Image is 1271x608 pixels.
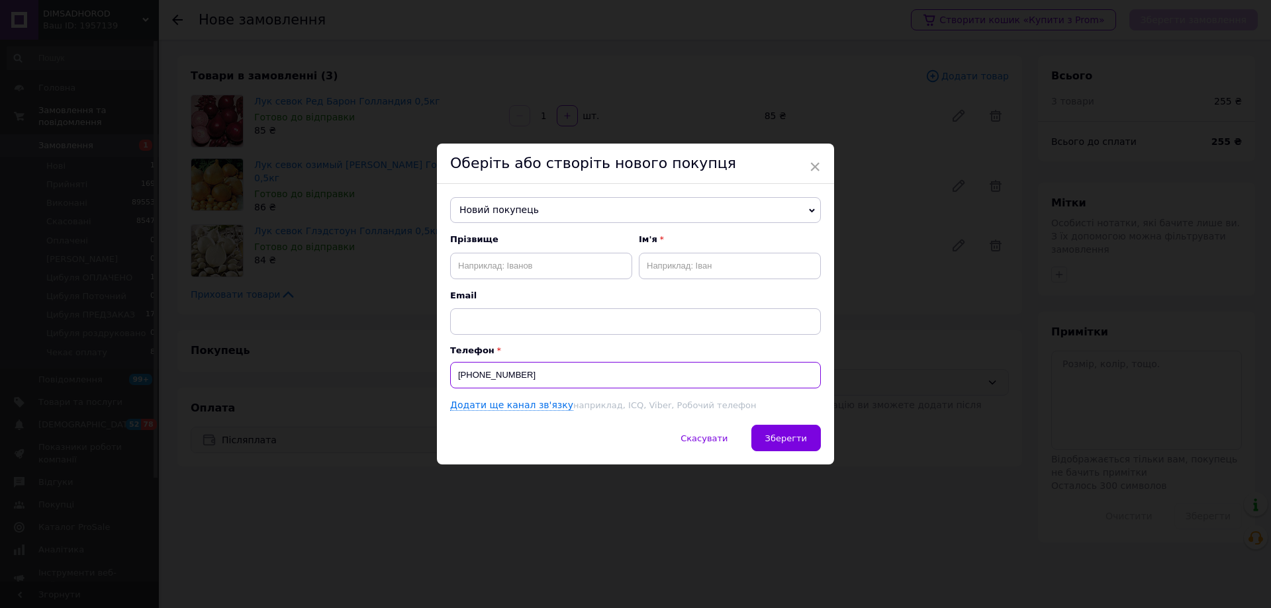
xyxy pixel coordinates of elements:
[450,345,821,355] p: Телефон
[765,433,807,443] span: Зберегти
[751,425,821,451] button: Зберегти
[809,155,821,178] span: ×
[450,290,821,302] span: Email
[573,400,756,410] span: наприклад, ICQ, Viber, Робочий телефон
[681,433,728,443] span: Скасувати
[450,197,821,224] span: Новий покупець
[639,234,821,245] span: Ім'я
[450,234,632,245] span: Прізвище
[639,253,821,279] input: Наприклад: Іван
[667,425,741,451] button: Скасувати
[450,253,632,279] input: Наприклад: Іванов
[450,362,821,388] input: +38 096 0000000
[437,144,834,184] div: Оберіть або створіть нового покупця
[450,400,573,411] a: Додати ще канал зв'язку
